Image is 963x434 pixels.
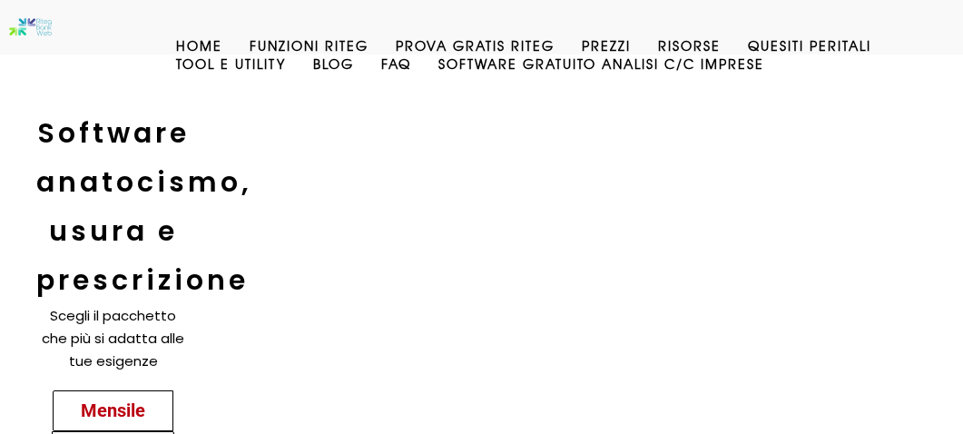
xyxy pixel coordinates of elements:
span: Mensile [81,399,145,421]
img: Software anatocismo e usura bancaria [9,18,53,36]
h2: Software anatocismo, usura e prescrizione [36,109,191,305]
a: Faq [368,54,425,73]
a: Software GRATUITO analisi c/c imprese [425,54,778,73]
a: Blog [300,54,368,73]
a: Home [162,36,236,54]
p: Scegli il pacchetto che più si adatta alle tue esigenze [36,305,191,373]
a: Funzioni Riteg [236,36,382,54]
a: Prezzi [568,36,644,54]
a: Risorse [644,36,734,54]
a: Prova Gratis Riteg [382,36,568,54]
a: Mensile [53,390,173,431]
a: Quesiti Peritali [734,36,885,54]
a: Tool e Utility [162,54,300,73]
